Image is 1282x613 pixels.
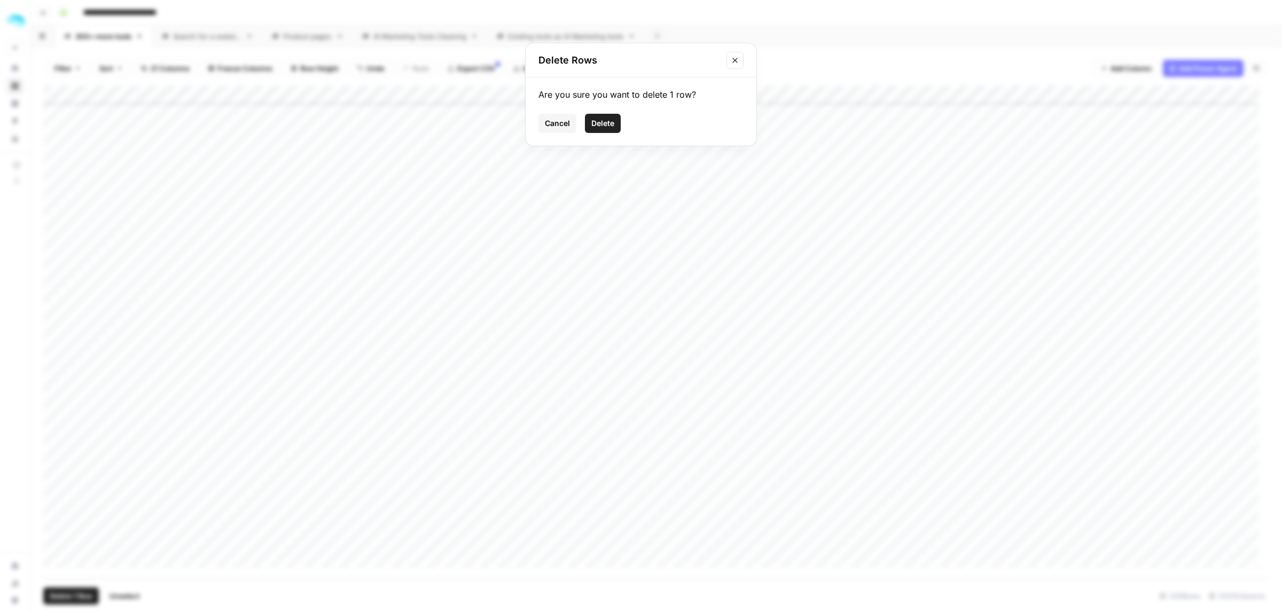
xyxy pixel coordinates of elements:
[726,52,744,69] button: Close modal
[538,114,576,133] button: Cancel
[591,118,614,129] span: Delete
[585,114,621,133] button: Delete
[538,53,720,68] h2: Delete Rows
[538,88,744,101] div: Are you sure you want to delete 1 row?
[545,118,570,129] span: Cancel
